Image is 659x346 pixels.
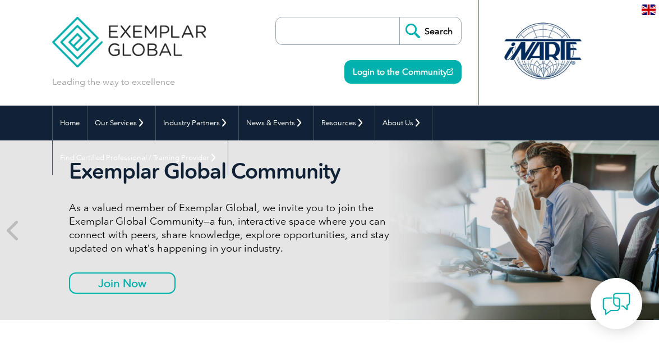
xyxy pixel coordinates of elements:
a: Resources [314,106,375,140]
img: open_square.png [447,69,453,75]
a: Our Services [87,106,155,140]
a: Industry Partners [156,106,238,140]
a: About Us [375,106,432,140]
a: Home [53,106,87,140]
a: Join Now [69,272,176,294]
a: News & Events [239,106,314,140]
p: As a valued member of Exemplar Global, we invite you to join the Exemplar Global Community—a fun,... [69,201,413,255]
img: contact-chat.png [602,290,630,318]
a: Login to the Community [344,60,462,84]
a: Find Certified Professional / Training Provider [53,140,228,175]
p: Leading the way to excellence [52,76,175,88]
input: Search [399,17,461,44]
img: en [642,4,656,15]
